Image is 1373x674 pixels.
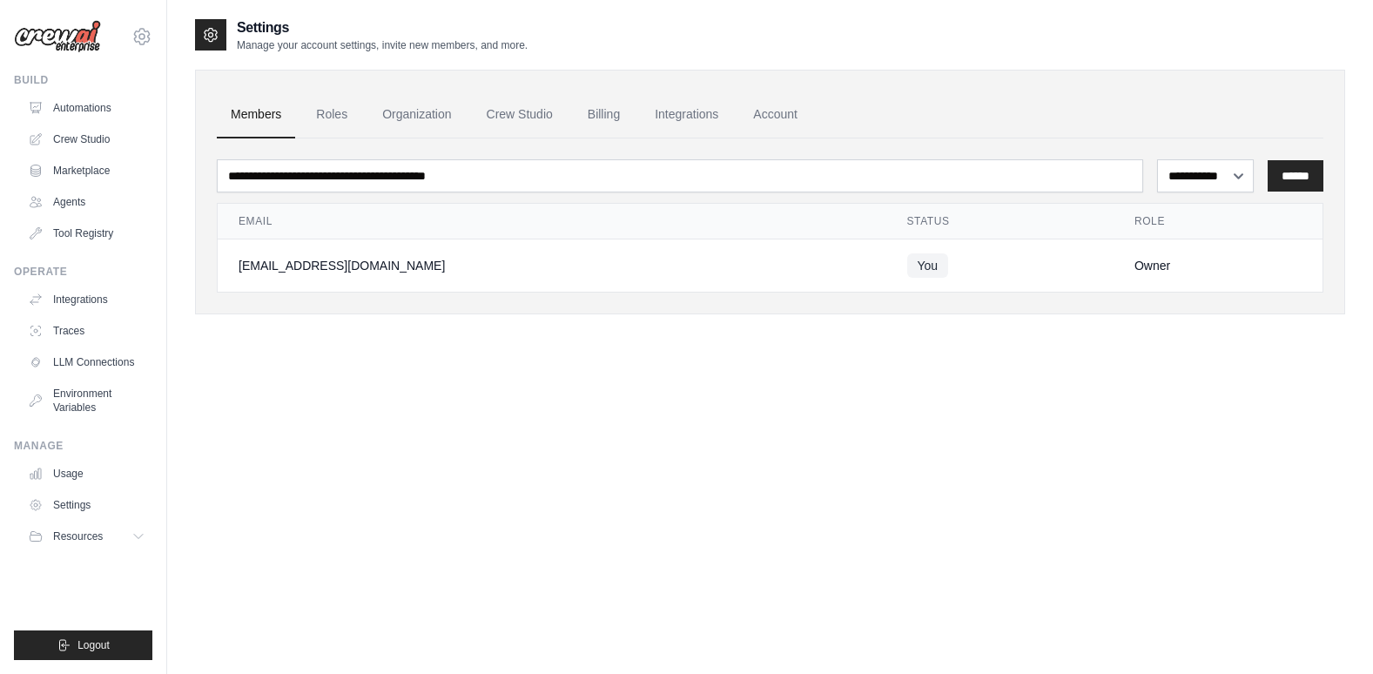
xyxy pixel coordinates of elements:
[739,91,811,138] a: Account
[21,286,152,313] a: Integrations
[218,204,886,239] th: Email
[77,638,110,652] span: Logout
[237,38,528,52] p: Manage your account settings, invite new members, and more.
[1134,257,1302,274] div: Owner
[641,91,732,138] a: Integrations
[907,253,949,278] span: You
[21,491,152,519] a: Settings
[53,529,103,543] span: Resources
[21,94,152,122] a: Automations
[21,348,152,376] a: LLM Connections
[574,91,634,138] a: Billing
[217,91,295,138] a: Members
[239,257,865,274] div: [EMAIL_ADDRESS][DOMAIN_NAME]
[302,91,361,138] a: Roles
[1114,204,1323,239] th: Role
[1286,590,1373,674] iframe: Chat Widget
[21,157,152,185] a: Marketplace
[14,265,152,279] div: Operate
[21,219,152,247] a: Tool Registry
[237,17,528,38] h2: Settings
[14,439,152,453] div: Manage
[21,522,152,550] button: Resources
[21,125,152,153] a: Crew Studio
[473,91,567,138] a: Crew Studio
[21,380,152,421] a: Environment Variables
[21,188,152,216] a: Agents
[886,204,1114,239] th: Status
[14,630,152,660] button: Logout
[21,317,152,345] a: Traces
[14,73,152,87] div: Build
[368,91,465,138] a: Organization
[14,20,101,53] img: Logo
[21,460,152,488] a: Usage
